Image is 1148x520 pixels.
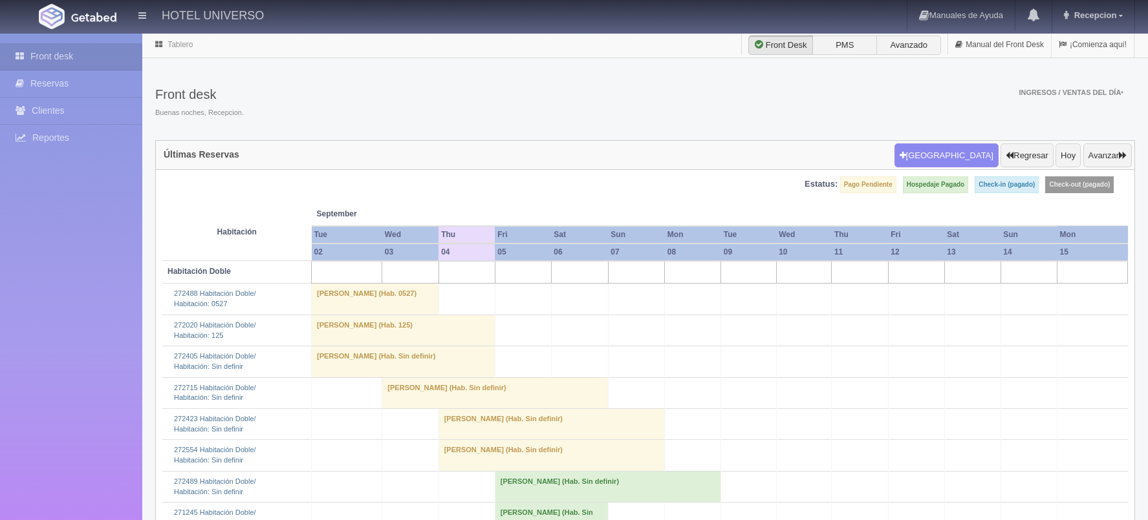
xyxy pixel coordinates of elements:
label: PMS [812,36,877,55]
a: 272488 Habitación Doble/Habitación: 0527 [174,289,256,307]
td: [PERSON_NAME] (Hab. 0527) [312,284,439,315]
th: 05 [495,244,551,261]
th: Mon [1057,226,1128,244]
th: Sat [551,226,608,244]
span: September [317,209,434,220]
h3: Front desk [155,87,244,101]
td: [PERSON_NAME] (Hab. Sin definir) [439,440,665,471]
b: Habitación Doble [168,267,231,276]
th: 06 [551,244,608,261]
span: Recepcion [1071,10,1117,20]
a: 272423 Habitación Doble/Habitación: Sin definir [174,415,256,433]
button: Avanzar [1083,143,1132,168]
h4: HOTEL UNIVERSO [162,6,264,23]
a: Manual del Front Desk [948,32,1051,57]
img: Getabed [39,4,65,29]
button: Regresar [1001,143,1053,168]
th: Sat [944,226,1001,244]
img: Getabed [71,12,116,22]
th: Tue [312,226,382,244]
th: 15 [1057,244,1128,261]
th: 07 [608,244,665,261]
th: Thu [439,226,495,244]
th: Tue [721,226,776,244]
span: Ingresos / Ventas del día [1019,88,1123,96]
td: [PERSON_NAME] (Hab. Sin definir) [312,346,495,377]
th: Wed [382,226,439,244]
th: 13 [944,244,1001,261]
a: 272715 Habitación Doble/Habitación: Sin definir [174,384,256,402]
span: Buenas noches, Recepcion. [155,108,244,118]
td: [PERSON_NAME] (Hab. Sin definir) [382,377,608,408]
td: [PERSON_NAME] (Hab. 125) [312,315,495,346]
th: Sun [1001,226,1057,244]
label: Check-out (pagado) [1045,176,1114,193]
a: 272405 Habitación Doble/Habitación: Sin definir [174,352,256,370]
a: 272020 Habitación Doble/Habitación: 125 [174,321,256,339]
label: Front Desk [748,36,813,55]
a: ¡Comienza aquí! [1052,32,1134,57]
label: Pago Pendiente [840,176,896,193]
th: Mon [665,226,721,244]
th: 09 [721,244,776,261]
h4: Últimas Reservas [164,150,239,160]
th: Wed [776,226,832,244]
th: Fri [888,226,944,244]
label: Check-in (pagado) [975,176,1039,193]
th: 02 [312,244,382,261]
th: 03 [382,244,439,261]
label: Estatus: [805,178,838,191]
button: Hoy [1056,143,1081,168]
th: 08 [665,244,721,261]
th: Sun [608,226,665,244]
th: Thu [832,226,888,244]
th: Fri [495,226,551,244]
th: 10 [776,244,832,261]
a: 272554 Habitación Doble/Habitación: Sin definir [174,446,256,464]
strong: Habitación [217,227,257,236]
a: Tablero [168,40,193,49]
th: 04 [439,244,495,261]
button: [GEOGRAPHIC_DATA] [894,143,999,168]
th: 11 [832,244,888,261]
th: 12 [888,244,944,261]
td: [PERSON_NAME] (Hab. Sin definir) [439,409,665,440]
label: Hospedaje Pagado [903,176,968,193]
label: Avanzado [876,36,941,55]
a: 272489 Habitación Doble/Habitación: Sin definir [174,477,256,495]
td: [PERSON_NAME] (Hab. Sin definir) [495,471,721,502]
th: 14 [1001,244,1057,261]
